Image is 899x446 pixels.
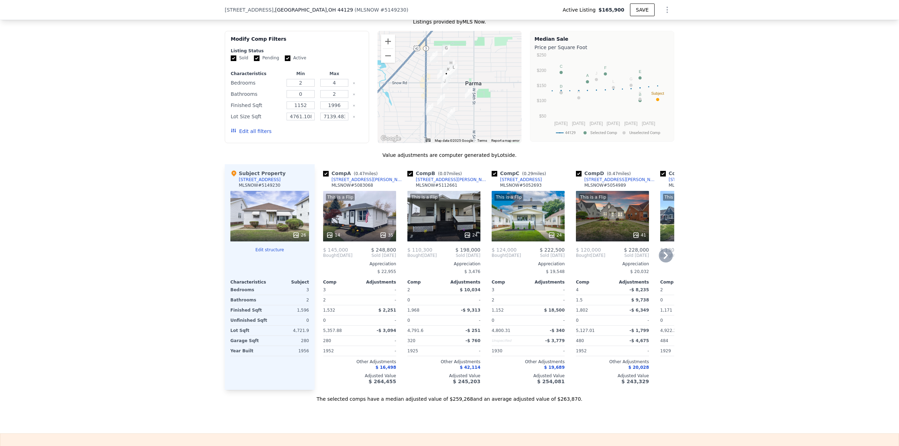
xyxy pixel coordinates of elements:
div: Comp [323,279,360,285]
div: 3 [271,285,309,295]
div: Appreciation [407,261,480,267]
text: [DATE] [642,121,655,126]
button: SAVE [630,4,655,16]
span: $165,900 [598,6,624,13]
div: - [361,285,396,295]
text: $250 [537,53,546,58]
button: Zoom out [381,49,395,63]
div: Comp [407,279,444,285]
span: $ 130,400 [660,247,685,253]
div: Appreciation [492,261,565,267]
span: 280 [323,338,331,343]
div: 6402 Gerald Ave [445,66,452,78]
button: Clear [353,104,355,107]
div: 35 [380,232,393,239]
span: ( miles) [519,171,549,176]
text: $100 [537,98,546,103]
button: Keyboard shortcuts [426,139,431,142]
span: $ 198,000 [455,247,480,253]
div: Comp B [407,170,465,177]
text: [DATE] [624,121,638,126]
span: 1,532 [323,308,335,313]
div: The selected comps have a median adjusted value of $259,268 and an average adjusted value of $263... [225,390,674,402]
input: Pending [254,55,260,61]
span: Map data ©2025 Google [435,139,473,142]
span: -$ 340 [550,328,565,333]
div: Subject Property [230,170,286,177]
div: Adjusted Value [492,373,565,379]
div: Other Adjustments [323,359,396,365]
div: MLSNOW # 5054989 [584,182,626,188]
div: 1,596 [271,305,309,315]
span: Bought [407,253,422,258]
span: 484 [660,338,668,343]
div: 41 [632,232,646,239]
span: $ 243,329 [622,379,649,384]
div: 1930 [492,346,527,356]
div: [DATE] [407,253,437,258]
a: [STREET_ADDRESS] [492,177,542,182]
span: 0 [576,318,579,323]
div: Subject [270,279,309,285]
button: Edit all filters [231,128,271,135]
span: ( miles) [604,171,634,176]
span: 3 [323,287,326,292]
span: $ 222,500 [540,247,565,253]
span: 2 [407,287,410,292]
div: [STREET_ADDRESS][PERSON_NAME] [416,177,489,182]
a: Report a map error [491,139,519,142]
text: [DATE] [572,121,585,126]
div: 6503 Gerald Ave [443,68,451,80]
button: Clear [353,93,355,96]
div: 1956 [271,346,309,356]
span: $ 228,000 [624,247,649,253]
div: Adjustments [360,279,396,285]
div: Median Sale [534,35,670,42]
span: -$ 9,313 [461,308,480,313]
span: $ 264,455 [369,379,396,384]
text: L [612,79,615,84]
div: Finished Sqft [230,305,268,315]
div: - [361,295,396,305]
span: 5,357.88 [323,328,342,333]
span: $ 245,203 [453,379,480,384]
div: 1952 [323,346,358,356]
a: [STREET_ADDRESS][PERSON_NAME] [660,177,742,182]
span: $ 248,800 [371,247,396,253]
text: G [630,77,633,81]
label: Sold [231,55,248,61]
div: 2 [492,295,527,305]
div: Appreciation [323,261,396,267]
span: -$ 4,675 [630,338,649,343]
span: 0 [407,318,410,323]
div: Adjusted Value [323,373,396,379]
span: 1,968 [407,308,419,313]
div: Garage Sqft [230,336,268,346]
span: $ 120,000 [576,247,601,253]
div: - [361,336,396,346]
text: Subject [651,91,664,95]
span: [STREET_ADDRESS] [225,6,274,13]
div: Listings provided by MLS Now . [225,18,674,25]
span: ( miles) [435,171,465,176]
a: Open this area in Google Maps (opens a new window) [379,134,402,143]
div: MLSNOW # 5083068 [332,182,373,188]
input: Sold [231,55,236,61]
div: Unfinished Sqft [230,315,268,325]
div: Min [285,71,316,76]
span: 5,127.01 [576,328,595,333]
div: Finished Sqft [231,100,282,110]
text: K [639,91,642,95]
svg: A chart. [534,52,670,140]
div: 280 [271,336,309,346]
div: Value adjustments are computer generated by Lotside . [225,152,674,159]
div: Listing Status [231,48,363,54]
div: [DATE] [576,253,605,258]
span: $ 145,000 [323,247,348,253]
div: - [361,315,396,325]
span: 2 [660,287,663,292]
span: -$ 3,779 [545,338,565,343]
button: Show Options [660,3,674,17]
text: Selected Comp [590,131,617,135]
